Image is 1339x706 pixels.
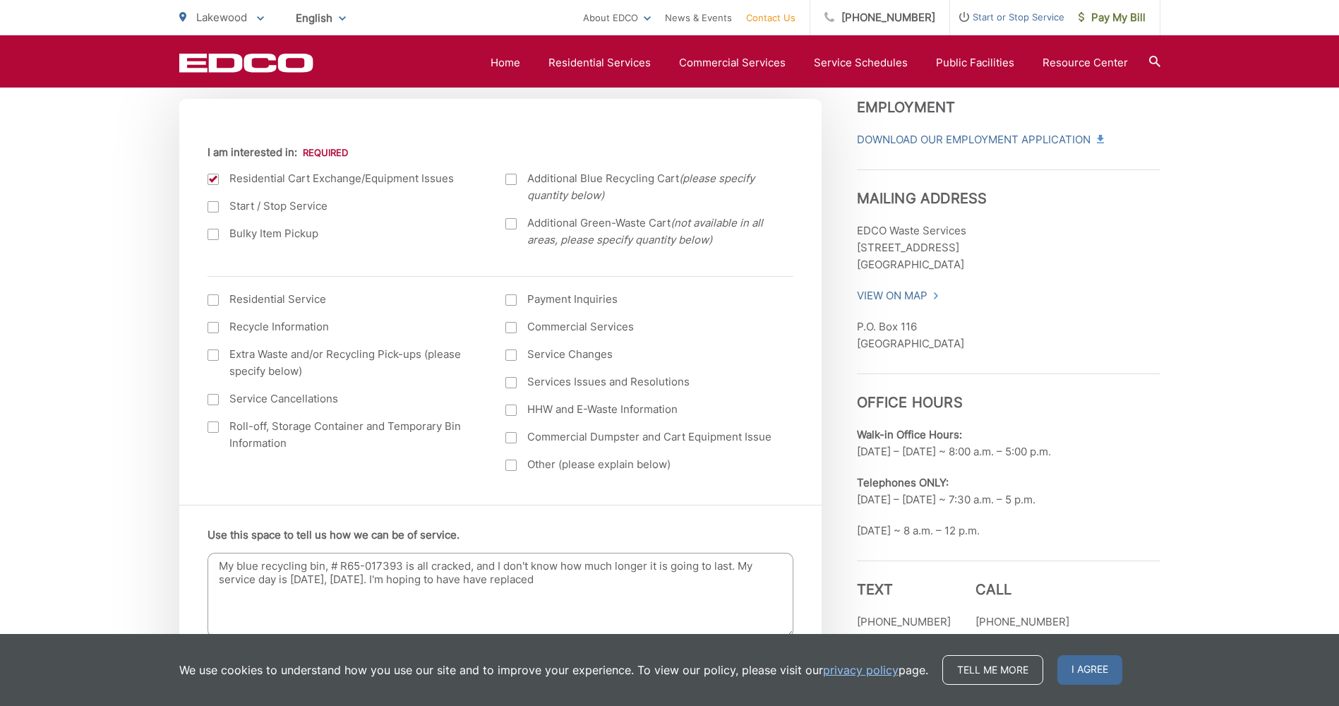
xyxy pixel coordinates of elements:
label: Recycle Information [208,318,478,335]
a: Resource Center [1043,54,1128,71]
a: View On Map [857,287,939,304]
span: English [285,6,356,30]
p: P.O. Box 116 [GEOGRAPHIC_DATA] [857,318,1160,352]
a: Tell me more [942,655,1043,685]
label: Roll-off, Storage Container and Temporary Bin Information [208,418,478,452]
h3: Employment [857,99,1160,116]
label: Payment Inquiries [505,291,776,308]
label: Service Changes [505,346,776,363]
label: Bulky Item Pickup [208,225,478,242]
p: [PHONE_NUMBER] [975,614,1069,630]
label: Services Issues and Resolutions [505,373,776,390]
span: I agree [1057,655,1122,685]
label: Start / Stop Service [208,198,478,215]
h3: Text [857,581,951,598]
p: We use cookies to understand how you use our site and to improve your experience. To view our pol... [179,662,928,678]
span: Additional Green-Waste Cart [527,215,776,249]
label: Commercial Services [505,318,776,335]
a: EDCD logo. Return to the homepage. [179,53,313,73]
a: About EDCO [583,9,651,26]
label: Extra Waste and/or Recycling Pick-ups (please specify below) [208,346,478,380]
label: HHW and E-Waste Information [505,401,776,418]
p: [DATE] – [DATE] ~ 7:30 a.m. – 5 p.m. [857,474,1160,508]
a: Home [491,54,520,71]
a: News & Events [665,9,732,26]
label: Use this space to tell us how we can be of service. [208,529,460,542]
p: [DATE] – [DATE] ~ 8:00 a.m. – 5:00 p.m. [857,426,1160,460]
label: Other (please explain below) [505,456,776,473]
label: Residential Cart Exchange/Equipment Issues [208,170,478,187]
h3: Mailing Address [857,169,1160,207]
a: Contact Us [746,9,795,26]
label: Residential Service [208,291,478,308]
a: Public Facilities [936,54,1014,71]
a: privacy policy [823,662,899,678]
span: Additional Blue Recycling Cart [527,170,776,204]
label: Commercial Dumpster and Cart Equipment Issue [505,429,776,445]
span: Pay My Bill [1079,9,1146,26]
span: Lakewood [196,11,247,24]
a: Commercial Services [679,54,786,71]
h3: Office Hours [857,373,1160,411]
p: [PHONE_NUMBER] [857,614,951,630]
a: Download Our Employment Application [857,131,1103,148]
label: I am interested in: [208,146,348,159]
a: Service Schedules [814,54,908,71]
a: Residential Services [548,54,651,71]
h3: Call [975,581,1069,598]
p: [DATE] ~ 8 a.m. – 12 p.m. [857,522,1160,539]
p: EDCO Waste Services [STREET_ADDRESS] [GEOGRAPHIC_DATA] [857,222,1160,273]
b: Walk-in Office Hours: [857,428,962,441]
label: Service Cancellations [208,390,478,407]
b: Telephones ONLY: [857,476,949,489]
